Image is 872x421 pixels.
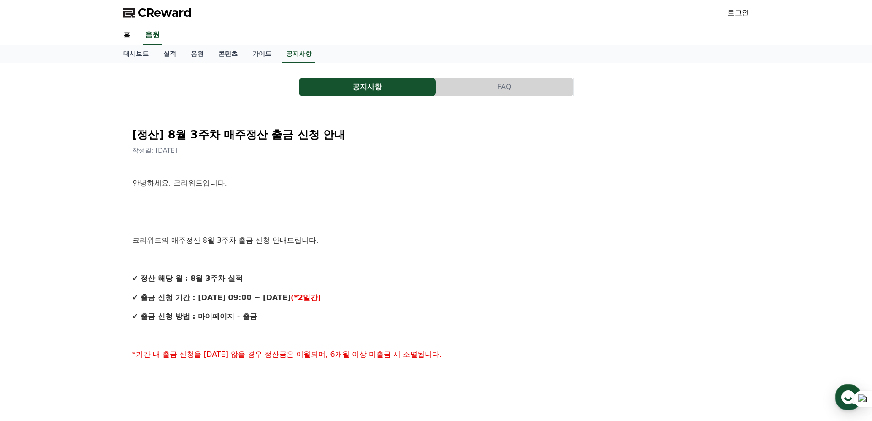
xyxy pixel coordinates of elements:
[118,290,176,313] a: 설정
[211,45,245,63] a: 콘텐츠
[299,78,436,96] button: 공지사항
[156,45,184,63] a: 실적
[132,235,740,246] p: 크리워드의 매주정산 8월 3주차 출금 신청 안내드립니다.
[123,5,192,20] a: CReward
[184,45,211,63] a: 음원
[132,274,243,283] strong: ✔ 정산 해당 월 : 8월 3주차 실적
[141,304,152,312] span: 설정
[436,78,573,96] button: FAQ
[143,26,162,45] a: 음원
[116,45,156,63] a: 대시보드
[116,26,138,45] a: 홈
[436,78,574,96] a: FAQ
[132,147,178,154] span: 작성일: [DATE]
[282,45,315,63] a: 공지사항
[132,177,740,189] p: 안녕하세요, 크리워드입니다.
[132,127,740,142] h2: [정산] 8월 3주차 매주정산 출금 신청 안내
[291,293,321,302] strong: (*2일간)
[3,290,60,313] a: 홈
[60,290,118,313] a: 대화
[727,7,749,18] a: 로그인
[29,304,34,312] span: 홈
[132,312,257,321] strong: ✔ 출금 신청 방법 : 마이페이지 - 출금
[84,305,95,312] span: 대화
[138,5,192,20] span: CReward
[132,350,442,359] span: *기간 내 출금 신청을 [DATE] 않을 경우 정산금은 이월되며, 6개월 이상 미출금 시 소멸됩니다.
[132,293,291,302] strong: ✔ 출금 신청 기간 : [DATE] 09:00 ~ [DATE]
[245,45,279,63] a: 가이드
